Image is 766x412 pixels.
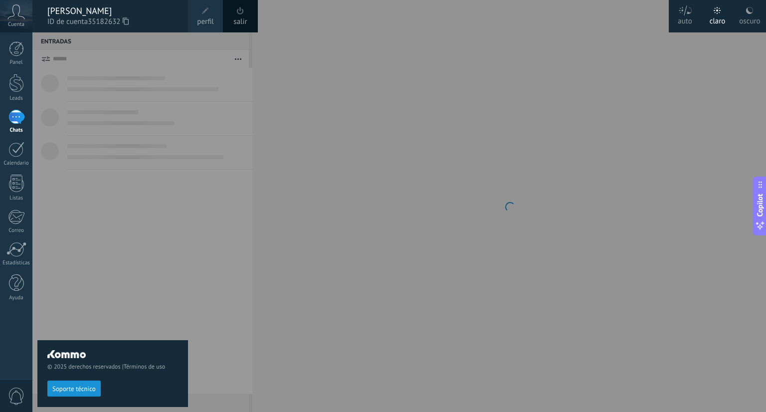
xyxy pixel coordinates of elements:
span: Cuenta [8,21,24,28]
span: perfil [197,16,213,27]
div: [PERSON_NAME] [47,5,178,16]
div: Calendario [2,160,31,167]
div: Estadísticas [2,260,31,266]
span: 35182632 [88,16,129,27]
div: Chats [2,127,31,134]
a: Términos de uso [124,363,165,371]
div: Ayuda [2,295,31,301]
span: ID de cuenta [47,16,178,27]
span: © 2025 derechos reservados | [47,363,178,371]
div: Panel [2,59,31,66]
div: Correo [2,227,31,234]
div: claro [710,6,726,32]
a: salir [233,16,247,27]
button: Soporte técnico [47,381,101,397]
a: Soporte técnico [47,385,101,392]
span: Soporte técnico [52,386,96,393]
div: auto [678,6,692,32]
div: oscuro [739,6,760,32]
div: Leads [2,95,31,102]
span: Copilot [755,194,765,217]
div: Listas [2,195,31,202]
